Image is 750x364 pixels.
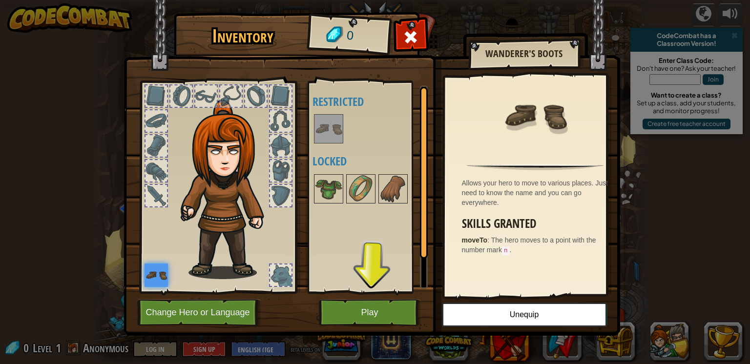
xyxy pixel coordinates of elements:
button: Play [319,299,421,326]
img: portrait.png [503,84,567,147]
h4: Locked [312,155,436,167]
h4: Restricted [312,95,436,108]
img: hr.png [467,164,604,170]
img: portrait.png [379,175,407,202]
img: portrait.png [315,175,342,202]
h3: Skills Granted [462,217,613,230]
h1: Inventory [181,26,305,46]
img: portrait.png [315,115,342,142]
span: 0 [346,27,354,45]
code: n [502,246,510,255]
img: portrait.png [145,263,168,287]
img: hair_f2.png [176,100,281,279]
strong: moveTo [462,236,488,244]
button: Unequip [442,303,607,327]
button: Change Hero or Language [137,299,261,326]
div: Allows your hero to move to various places. Just need to know the name and you can go everywhere. [462,178,613,207]
span: : [487,236,491,244]
h2: Wanderer's Boots [478,48,570,59]
span: The hero moves to a point with the number mark . [462,236,596,254]
img: portrait.png [347,175,375,202]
